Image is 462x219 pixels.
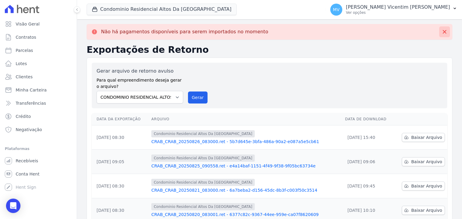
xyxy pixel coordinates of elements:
span: Lotes [16,61,27,67]
span: Negativação [16,127,42,133]
div: Open Intercom Messenger [6,199,20,213]
span: Condominio Residencial Altos Da [GEOGRAPHIC_DATA] [151,130,254,137]
span: Minha Carteira [16,87,47,93]
span: Clientes [16,74,32,80]
td: [DATE] 09:06 [343,150,394,174]
span: Conta Hent [16,171,39,177]
span: MV [333,7,340,12]
label: Para qual empreendimento deseja gerar o arquivo? [97,75,183,90]
a: Negativação [2,124,74,136]
span: Crédito [16,113,31,119]
a: Conta Hent [2,168,74,180]
a: CRAB_CRAB_20250820_083001.ret - 6377c82c-9367-44ee-959e-ca07f8620609 [151,211,340,217]
td: [DATE] 15:40 [343,125,394,150]
a: Baixar Arquivo [402,181,445,190]
a: Parcelas [2,44,74,56]
a: Baixar Arquivo [402,206,445,215]
span: Baixar Arquivo [411,207,442,213]
th: Data da Exportação [92,113,149,125]
span: Baixar Arquivo [411,159,442,165]
span: Recebíveis [16,158,38,164]
div: Plataformas [5,145,72,152]
span: Condominio Residencial Altos Da [GEOGRAPHIC_DATA] [151,179,254,186]
p: [PERSON_NAME] Vicentim [PERSON_NAME] [346,4,450,10]
td: [DATE] 08:30 [92,125,149,150]
button: MV [PERSON_NAME] Vicentim [PERSON_NAME] Ver opções [325,1,462,18]
td: [DATE] 08:30 [92,174,149,198]
p: Ver opções [346,10,450,15]
span: Baixar Arquivo [411,183,442,189]
td: [DATE] 09:05 [92,150,149,174]
span: Contratos [16,34,36,40]
span: Baixar Arquivo [411,134,442,140]
a: CRAB_CRAB_20250826_083000.ret - 5b7d645e-3bfa-486a-90a2-e087a5e5cb61 [151,139,340,145]
a: CRAB_CRAB_20250825_090558.ret - e4a14baf-1151-4f49-9f38-9f05bc63734e [151,163,340,169]
h2: Exportações de Retorno [87,44,452,55]
p: Não há pagamentos disponíveis para serem importados no momento [101,29,268,35]
button: Condominio Residencial Altos Da [GEOGRAPHIC_DATA] [87,4,237,15]
span: Condominio Residencial Altos Da [GEOGRAPHIC_DATA] [151,154,254,162]
a: Minha Carteira [2,84,74,96]
a: Visão Geral [2,18,74,30]
label: Gerar arquivo de retorno avulso [97,67,183,75]
a: Contratos [2,31,74,43]
span: Transferências [16,100,46,106]
a: Baixar Arquivo [402,133,445,142]
td: [DATE] 09:45 [343,174,394,198]
a: Lotes [2,58,74,70]
a: Recebíveis [2,155,74,167]
button: Gerar [188,91,208,103]
span: Parcelas [16,47,33,53]
a: Baixar Arquivo [402,157,445,166]
th: Data de Download [343,113,394,125]
a: Clientes [2,71,74,83]
a: Transferências [2,97,74,109]
span: Condominio Residencial Altos Da [GEOGRAPHIC_DATA] [151,203,254,210]
span: Visão Geral [16,21,40,27]
a: CRAB_CRAB_20250821_083000.ret - 6a7beba2-d156-45dc-8b3f-c003f50c3514 [151,187,340,193]
th: Arquivo [149,113,343,125]
a: Crédito [2,110,74,122]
